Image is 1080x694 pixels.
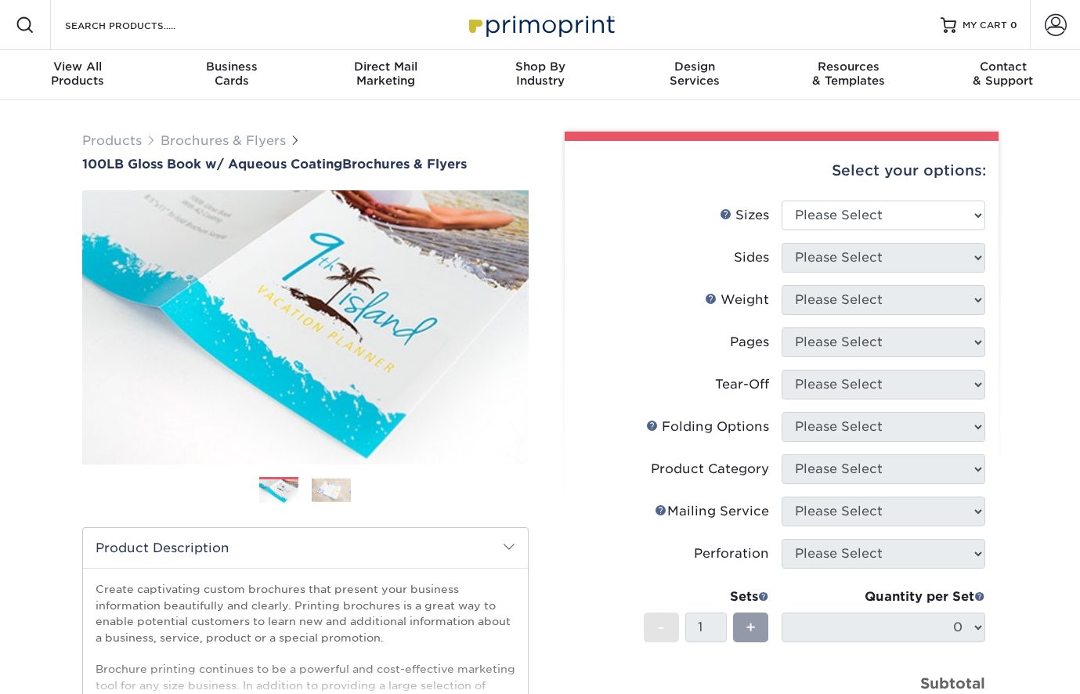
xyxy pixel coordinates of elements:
a: Brochures & Flyers [161,133,286,148]
img: Primoprint [462,8,619,42]
a: BusinessCards [154,50,309,100]
span: Design [617,60,771,74]
div: Select your options: [577,141,986,201]
div: Perforation [694,544,769,563]
div: Sides [734,248,769,267]
div: Industry [463,60,617,88]
a: Contact& Support [926,50,1080,100]
a: 100LB Gloss Book w/ Aqueous CoatingBrochures & Flyers [82,157,529,172]
div: & Support [926,60,1080,88]
span: Business [154,60,309,74]
span: Resources [771,60,926,74]
div: Services [617,60,771,88]
span: Direct Mail [309,60,463,74]
a: Resources& Templates [771,50,926,100]
span: + [746,616,756,639]
div: Sizes [720,206,769,225]
a: Shop ByIndustry [463,50,617,100]
div: Weight [705,291,769,309]
div: Quantity per Set [782,587,985,606]
a: Direct MailMarketing [309,50,463,100]
a: Products [82,133,142,148]
div: Product Category [651,460,769,479]
img: 100LB Gloss Book<br/>w/ Aqueous Coating 01 [82,173,529,482]
div: & Templates [771,60,926,88]
div: Cards [154,60,309,88]
img: Brochures & Flyers 01 [259,478,298,505]
h2: Product Description [83,528,528,568]
span: Contact [926,60,1080,74]
div: Pages [730,333,769,352]
span: 100LB Gloss Book w/ Aqueous Coating [82,157,342,172]
strong: Subtotal [920,674,985,692]
div: Folding Options [646,417,769,436]
a: DesignServices [617,50,771,100]
h1: Brochures & Flyers [82,157,529,172]
span: 0 [1010,20,1017,31]
span: MY CART [963,19,1007,32]
img: Brochures & Flyers 02 [312,478,351,502]
div: Marketing [309,60,463,88]
span: - [658,616,665,639]
input: SEARCH PRODUCTS..... [63,16,216,34]
div: Tear-Off [715,375,769,394]
div: Sets [644,587,769,606]
div: Mailing Service [655,502,769,521]
span: Shop By [463,60,617,74]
